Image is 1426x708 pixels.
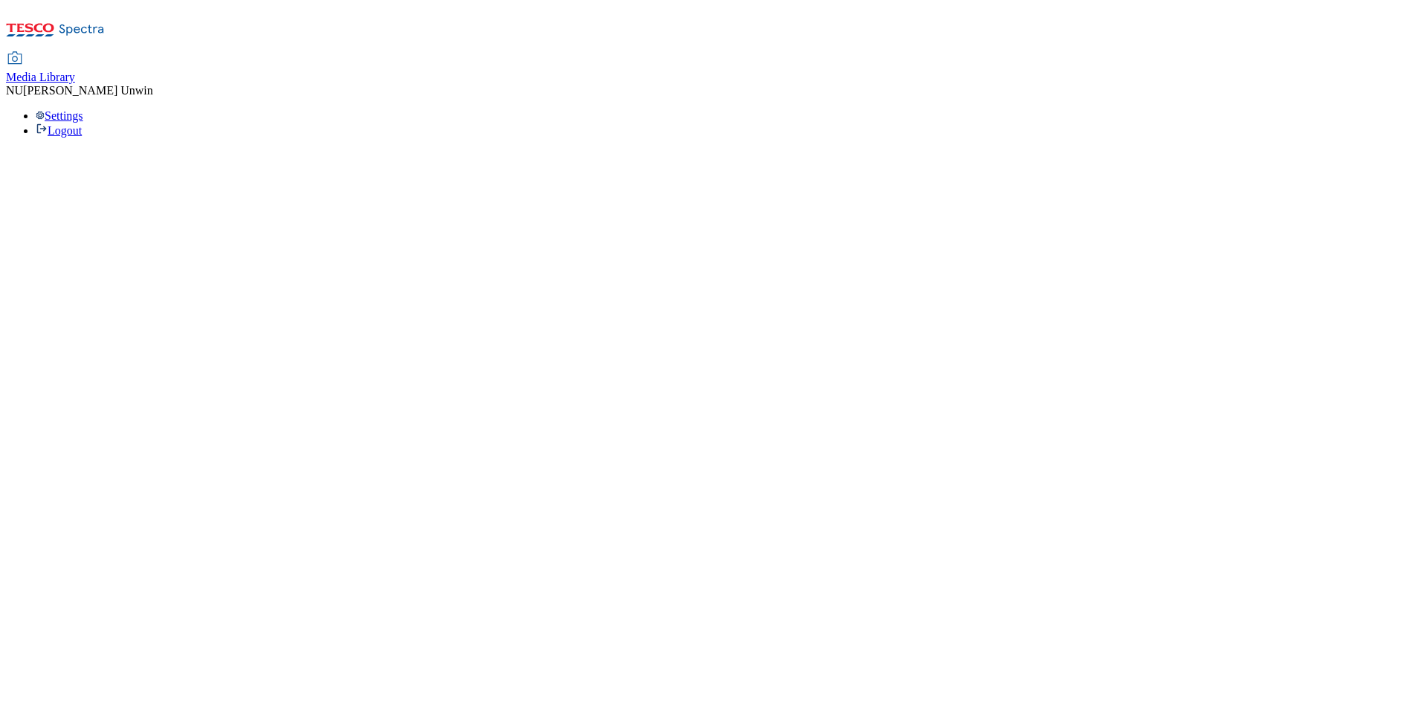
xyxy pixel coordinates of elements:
a: Media Library [6,53,75,84]
a: Settings [36,109,83,122]
span: Media Library [6,71,75,83]
span: [PERSON_NAME] Unwin [23,84,153,97]
a: Logout [36,124,82,137]
span: NU [6,84,23,97]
